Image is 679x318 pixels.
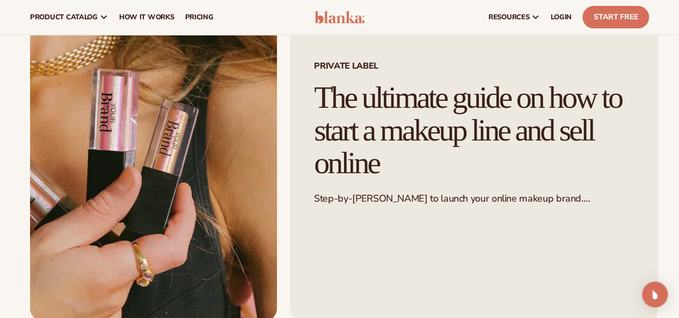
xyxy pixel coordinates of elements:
[488,13,529,21] span: resources
[314,193,634,205] p: Step-by-[PERSON_NAME] to launch your online makeup brand.
[582,6,649,28] a: Start Free
[642,282,668,307] div: Open Intercom Messenger
[314,62,634,70] span: Private label
[314,82,634,180] h1: The ultimate guide on how to start a makeup line and sell online
[551,13,572,21] span: LOGIN
[119,13,174,21] span: How It Works
[185,13,213,21] span: pricing
[30,13,98,21] span: product catalog
[315,11,365,24] img: logo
